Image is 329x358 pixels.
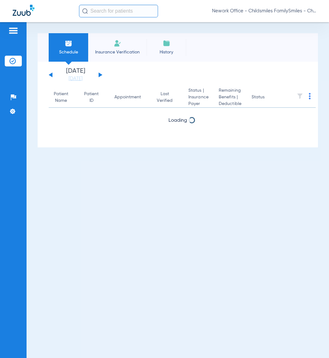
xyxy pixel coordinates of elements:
[54,91,68,104] div: Patient Name
[93,49,142,55] span: Insurance Verification
[114,94,141,101] div: Appointment
[79,5,158,17] input: Search for patients
[114,40,121,47] img: Manual Insurance Verification
[65,40,72,47] img: Schedule
[212,8,316,14] span: Newark Office - Childsmiles FamilySmiles - ChildSmiles Spec LLC - [GEOGRAPHIC_DATA] Ortho DBA Abr...
[57,76,94,82] a: [DATE]
[219,101,241,107] span: Deductible
[13,5,34,16] img: Zuub Logo
[247,87,289,108] th: Status
[84,91,104,104] div: Patient ID
[188,94,209,107] span: Insurance Payer
[157,91,173,104] div: Last Verified
[151,49,181,55] span: History
[183,87,214,108] th: Status |
[297,93,303,99] img: filter.svg
[8,27,18,34] img: hamburger-icon
[163,40,170,47] img: History
[168,118,187,123] span: Loading
[54,91,74,104] div: Patient Name
[57,68,94,82] li: [DATE]
[309,93,311,99] img: group-dot-blue.svg
[84,91,99,104] div: Patient ID
[214,87,247,108] th: Remaining Benefits |
[82,8,88,14] img: Search Icon
[114,94,147,101] div: Appointment
[53,49,83,55] span: Schedule
[157,91,178,104] div: Last Verified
